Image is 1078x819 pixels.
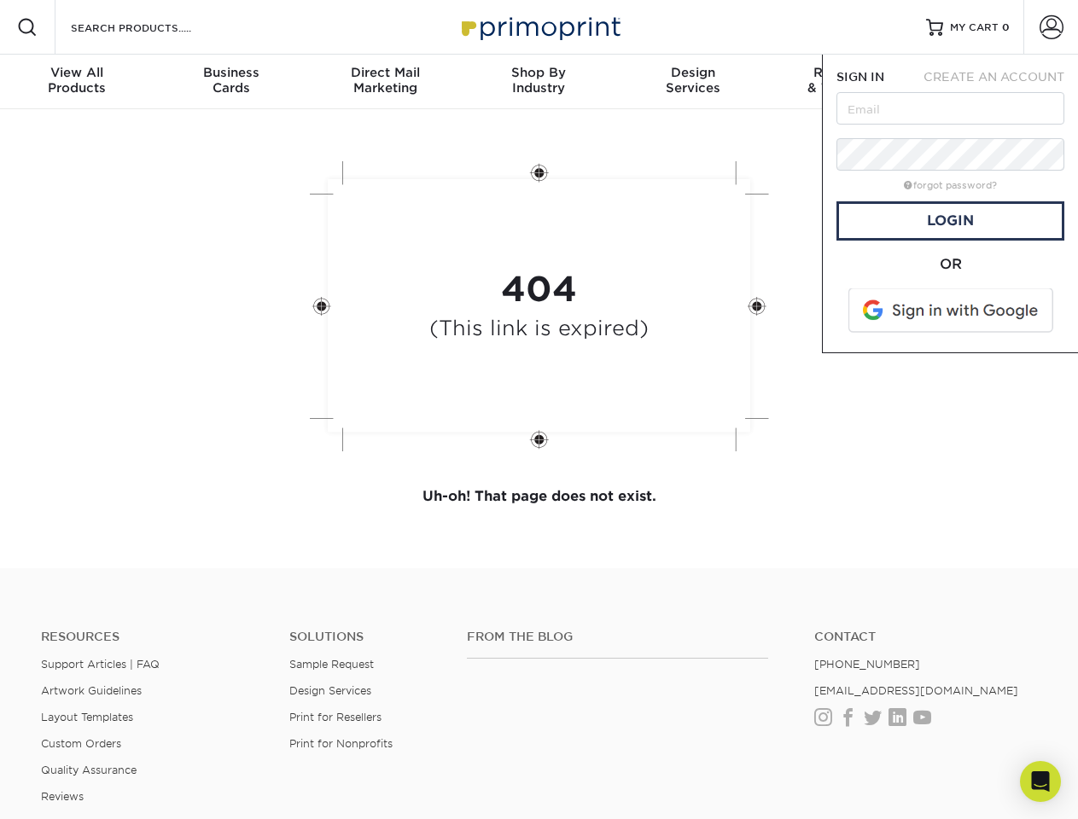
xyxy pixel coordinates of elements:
span: MY CART [950,20,999,35]
h4: Solutions [289,630,441,644]
h4: From the Blog [467,630,768,644]
span: Business [154,65,307,80]
h4: (This link is expired) [429,317,649,341]
a: Reviews [41,790,84,803]
span: Shop By [462,65,615,80]
a: Layout Templates [41,711,133,723]
div: Services [616,65,770,96]
a: Print for Nonprofits [289,737,393,750]
strong: 404 [501,269,577,310]
a: Design Services [289,684,371,697]
a: Artwork Guidelines [41,684,142,697]
a: Login [836,201,1064,241]
span: Direct Mail [308,65,462,80]
input: SEARCH PRODUCTS..... [69,17,236,38]
a: Support Articles | FAQ [41,658,160,671]
div: Industry [462,65,615,96]
a: Resources& Templates [770,55,924,109]
span: SIGN IN [836,70,884,84]
strong: Uh-oh! That page does not exist. [422,488,656,504]
div: Marketing [308,65,462,96]
a: Print for Resellers [289,711,382,723]
input: Email [836,92,1064,125]
a: Direct MailMarketing [308,55,462,109]
div: OR [836,254,1064,275]
div: Cards [154,65,307,96]
a: Quality Assurance [41,764,137,776]
a: BusinessCards [154,55,307,109]
h4: Resources [41,630,264,644]
a: DesignServices [616,55,770,109]
a: [PHONE_NUMBER] [814,658,920,671]
a: forgot password? [904,180,997,191]
a: Contact [814,630,1037,644]
a: Shop ByIndustry [462,55,615,109]
div: Open Intercom Messenger [1020,761,1061,802]
span: CREATE AN ACCOUNT [924,70,1064,84]
a: Sample Request [289,658,374,671]
span: 0 [1002,21,1010,33]
div: & Templates [770,65,924,96]
a: [EMAIL_ADDRESS][DOMAIN_NAME] [814,684,1018,697]
span: Resources [770,65,924,80]
img: Primoprint [454,9,625,45]
span: Design [616,65,770,80]
a: Custom Orders [41,737,121,750]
